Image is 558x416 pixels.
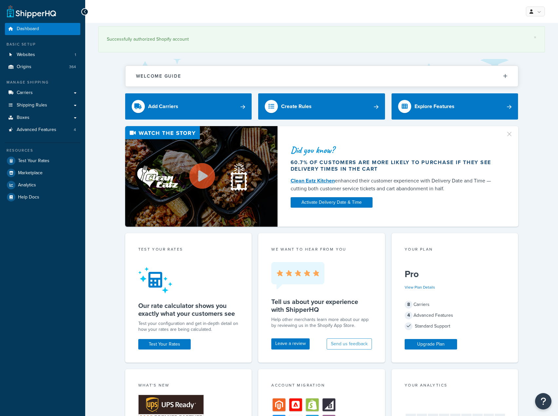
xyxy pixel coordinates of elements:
[138,246,239,254] div: Test your rates
[5,112,80,124] a: Boxes
[18,158,49,164] span: Test Your Rates
[405,312,413,319] span: 4
[405,301,413,309] span: 8
[17,26,39,32] span: Dashboard
[392,93,518,120] a: Explore Features
[405,382,505,390] div: Your Analytics
[138,302,239,317] h5: Our rate calculator shows you exactly what your customers see
[5,124,80,136] li: Advanced Features
[17,90,33,96] span: Carriers
[148,102,178,111] div: Add Carriers
[291,145,498,155] div: Did you know?
[5,99,80,111] a: Shipping Rules
[5,49,80,61] a: Websites1
[5,61,80,73] a: Origins364
[17,127,56,133] span: Advanced Features
[125,66,518,86] button: Welcome Guide
[405,246,505,254] div: Your Plan
[5,87,80,99] a: Carriers
[74,127,76,133] span: 4
[125,93,252,120] a: Add Carriers
[271,338,310,350] a: Leave a review
[18,195,39,200] span: Help Docs
[5,179,80,191] a: Analytics
[271,246,372,252] p: we want to hear from you
[291,197,373,208] a: Activate Delivery Date & Time
[138,321,239,332] div: Test your configuration and get in-depth detail on how your rates are being calculated.
[405,284,435,290] a: View Plan Details
[69,64,76,70] span: 364
[535,393,551,409] button: Open Resource Center
[258,93,385,120] a: Create Rules
[405,322,505,331] div: Standard Support
[405,269,505,279] h5: Pro
[107,35,536,44] div: Successfully authorized Shopify account
[271,298,372,313] h5: Tell us about your experience with ShipperHQ
[5,148,80,153] div: Resources
[405,339,457,350] a: Upgrade Plan
[17,103,47,108] span: Shipping Rules
[534,35,536,40] a: ×
[138,382,239,390] div: What's New
[18,170,43,176] span: Marketplace
[17,52,35,58] span: Websites
[125,126,278,227] img: Video thumbnail
[5,124,80,136] a: Advanced Features4
[18,182,36,188] span: Analytics
[327,338,372,350] button: Send us feedback
[281,102,312,111] div: Create Rules
[5,49,80,61] li: Websites
[136,74,181,79] h2: Welcome Guide
[5,155,80,167] a: Test Your Rates
[291,159,498,172] div: 60.7% of customers are more likely to purchase if they see delivery times in the cart
[5,167,80,179] a: Marketplace
[5,191,80,203] a: Help Docs
[5,61,80,73] li: Origins
[17,115,29,121] span: Boxes
[405,300,505,309] div: Carriers
[75,52,76,58] span: 1
[271,317,372,329] p: Help other merchants learn more about our app by reviewing us in the Shopify App Store.
[291,177,498,193] div: enhanced their customer experience with Delivery Date and Time — cutting both customer service ti...
[271,382,372,390] div: Account Migration
[17,64,31,70] span: Origins
[414,102,454,111] div: Explore Features
[138,339,191,350] a: Test Your Rates
[5,23,80,35] a: Dashboard
[5,42,80,47] div: Basic Setup
[5,80,80,85] div: Manage Shipping
[291,177,335,184] a: Clean Eatz Kitchen
[405,311,505,320] div: Advanced Features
